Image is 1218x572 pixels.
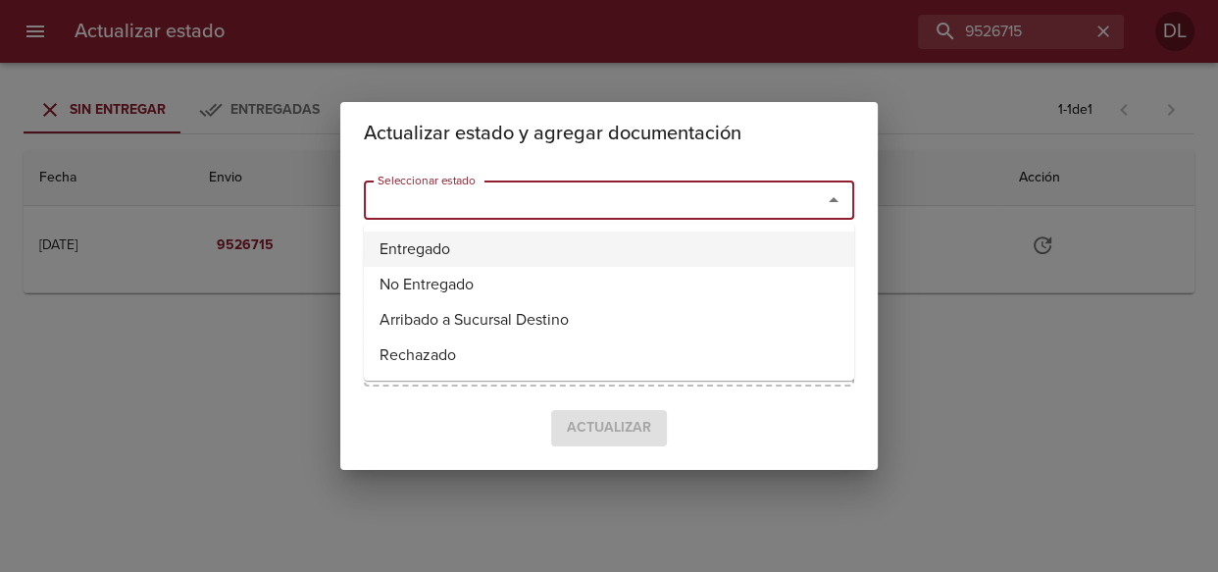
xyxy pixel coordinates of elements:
[820,186,847,214] button: Close
[551,410,667,446] span: Seleccione un estado para confirmar
[364,232,854,267] li: Entregado
[364,302,854,338] li: Arribado a Sucursal Destino
[364,118,854,149] h2: Actualizar estado y agregar documentación
[364,267,854,302] li: No Entregado
[364,338,854,373] li: Rechazado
